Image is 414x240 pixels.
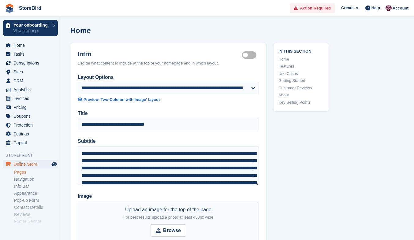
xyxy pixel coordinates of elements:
[3,20,58,36] a: Your onboarding View next steps
[3,103,58,112] a: menu
[278,99,324,105] a: Key Selling Points
[14,205,58,210] a: Contact Details
[278,56,324,62] a: Home
[14,198,58,203] a: Pop-up Form
[13,76,50,85] span: CRM
[3,50,58,58] a: menu
[278,92,324,98] a: About
[3,160,58,168] a: menu
[13,85,50,94] span: Analytics
[3,68,58,76] a: menu
[393,5,408,11] span: Account
[386,5,392,11] img: Hugh Stanton
[3,76,58,85] a: menu
[278,63,324,69] a: Features
[13,59,50,67] span: Subscriptions
[3,121,58,129] a: menu
[17,3,44,13] a: StoreBird
[14,219,58,224] a: Footer Banner
[278,48,324,54] span: In this section
[13,28,50,34] p: View next steps
[341,5,353,11] span: Create
[3,94,58,103] a: menu
[13,121,50,129] span: Protection
[300,5,331,11] span: Action Required
[78,97,259,103] a: Preview 'Two-Column with Image' layout
[163,227,181,234] strong: Browse
[13,112,50,120] span: Coupons
[70,26,91,35] h1: Home
[78,193,259,200] label: Image
[151,224,186,237] input: Browse
[13,23,50,27] p: Your onboarding
[123,206,213,221] div: Upload an image for the top of the page
[13,103,50,112] span: Pricing
[371,5,380,11] span: Help
[14,212,58,217] a: Reviews
[78,110,259,117] label: Title
[13,68,50,76] span: Sites
[78,50,242,58] h2: Intro
[278,85,324,91] a: Customer Reviews
[5,4,14,13] img: stora-icon-8386f47178a22dfd0bd8f6a31ec36ba5ce8667c1dd55bd0f319d3a0aa187defe.svg
[14,183,58,189] a: Info Bar
[278,78,324,84] a: Getting Started
[3,112,58,120] a: menu
[13,138,50,147] span: Capital
[3,130,58,138] a: menu
[3,85,58,94] a: menu
[13,94,50,103] span: Invoices
[290,3,335,13] a: Action Required
[3,59,58,67] a: menu
[6,152,61,158] span: Storefront
[14,176,58,182] a: Navigation
[78,74,259,81] label: Layout Options
[278,71,324,77] a: Use Cases
[13,41,50,50] span: Home
[14,190,58,196] a: Appearance
[84,97,160,103] div: Preview 'Two-Column with Image' layout
[3,41,58,50] a: menu
[78,60,259,66] div: Decide what content to include at the top of your homepage and in which layout.
[50,161,58,168] a: Preview store
[14,169,58,175] a: Pages
[13,160,50,168] span: Online Store
[3,138,58,147] a: menu
[13,130,50,138] span: Settings
[13,50,50,58] span: Tasks
[14,226,58,231] a: Configuration
[242,55,259,56] label: Hero section active
[78,138,259,145] label: Subtitle
[123,215,213,220] span: For best results upload a photo at least 450px wide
